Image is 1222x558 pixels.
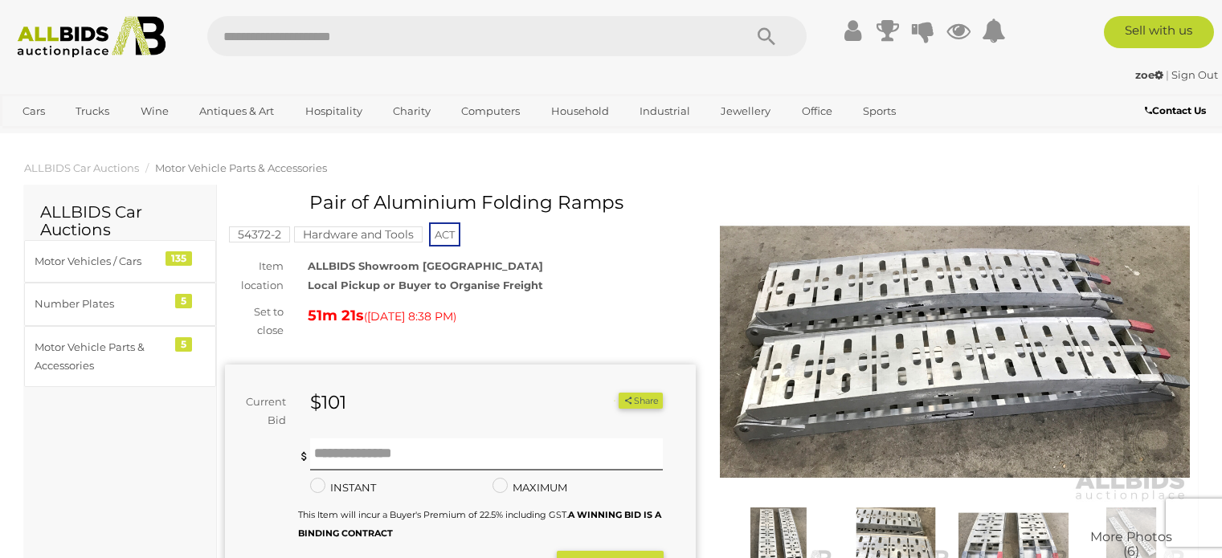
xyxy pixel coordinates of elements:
b: A WINNING BID IS A BINDING CONTRACT [298,509,661,539]
a: Jewellery [710,98,781,124]
a: ALLBIDS Car Auctions [24,161,139,174]
img: Pair of Aluminium Folding Ramps [720,201,1191,503]
div: Current Bid [225,393,298,430]
strong: Local Pickup or Buyer to Organise Freight [308,279,543,291]
label: INSTANT [310,479,376,497]
li: Unwatch this item [600,393,616,409]
strong: ALLBIDS Showroom [GEOGRAPHIC_DATA] [308,259,543,272]
span: More Photos (6) [1090,530,1172,558]
small: This Item will incur a Buyer's Premium of 22.5% including GST. [298,509,661,539]
div: 135 [166,251,192,266]
a: Household [541,98,619,124]
label: MAXIMUM [492,479,567,497]
a: zoe [1135,68,1166,81]
a: Cars [12,98,55,124]
mark: 54372-2 [229,226,290,242]
div: Number Plates [35,295,167,313]
a: Charity [382,98,441,124]
div: Motor Vehicle Parts & Accessories [35,338,167,376]
div: Set to close [213,303,296,340]
h1: Pair of Aluminium Folding Ramps [233,193,692,213]
a: Sign Out [1171,68,1218,81]
button: Search [726,16,807,56]
b: Contact Us [1145,104,1206,116]
span: [DATE] 8:38 PM [367,309,453,324]
h2: ALLBIDS Car Auctions [40,203,200,238]
a: 54372-2 [229,228,290,241]
strong: 51m 21s [308,307,364,324]
strong: zoe [1135,68,1163,81]
img: Allbids.com.au [9,16,174,58]
a: Trucks [65,98,120,124]
span: ( ) [364,310,456,323]
a: Motor Vehicle Parts & Accessories [155,161,327,174]
a: Industrial [629,98,701,124]
span: | [1166,68,1169,81]
a: Computers [451,98,530,124]
a: Contact Us [1145,102,1210,120]
a: Wine [130,98,179,124]
div: Item location [213,257,296,295]
a: Number Plates 5 [24,283,216,325]
mark: Hardware and Tools [294,226,423,242]
a: Motor Vehicle Parts & Accessories 5 [24,326,216,388]
a: Sports [852,98,906,124]
a: [GEOGRAPHIC_DATA] [12,124,147,151]
a: Antiques & Art [189,98,284,124]
a: Hardware and Tools [294,228,423,241]
a: Sell with us [1104,16,1214,48]
div: Motor Vehicles / Cars [35,252,167,271]
strong: $101 [310,391,346,413]
div: 5 [175,337,192,352]
span: ACT [429,222,460,246]
a: Hospitality [295,98,373,124]
a: Motor Vehicles / Cars 135 [24,240,216,283]
button: Share [619,393,663,409]
div: 5 [175,294,192,308]
a: Office [791,98,843,124]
